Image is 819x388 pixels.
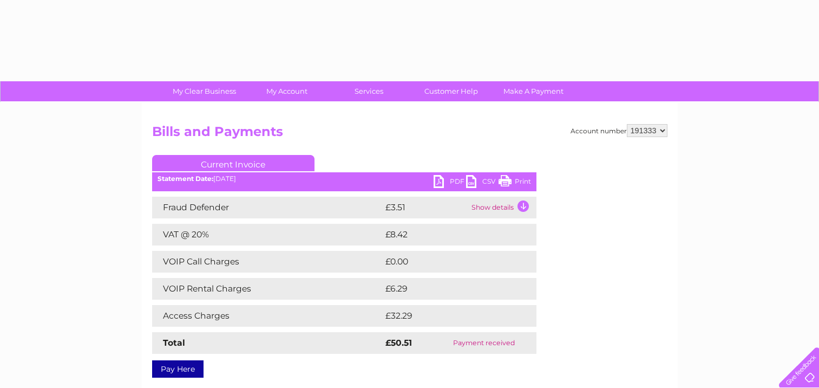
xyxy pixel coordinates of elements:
td: £32.29 [383,305,514,327]
a: My Account [242,81,331,101]
td: £0.00 [383,251,512,273]
div: Account number [571,124,667,137]
strong: £50.51 [385,338,412,348]
td: Payment received [432,332,536,354]
a: Make A Payment [489,81,578,101]
a: Pay Here [152,360,204,378]
div: [DATE] [152,175,536,183]
td: VOIP Rental Charges [152,278,383,300]
b: Statement Date: [158,174,213,183]
td: £8.42 [383,224,511,245]
h2: Bills and Payments [152,124,667,145]
a: Print [499,175,531,191]
td: VOIP Call Charges [152,251,383,273]
a: Current Invoice [152,155,315,171]
strong: Total [163,338,185,348]
a: CSV [466,175,499,191]
td: Access Charges [152,305,383,327]
td: VAT @ 20% [152,224,383,245]
td: Show details [469,197,536,218]
a: My Clear Business [160,81,249,101]
a: Customer Help [407,81,496,101]
a: Services [324,81,414,101]
td: £6.29 [383,278,511,300]
td: Fraud Defender [152,197,383,218]
a: PDF [434,175,466,191]
td: £3.51 [383,197,469,218]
